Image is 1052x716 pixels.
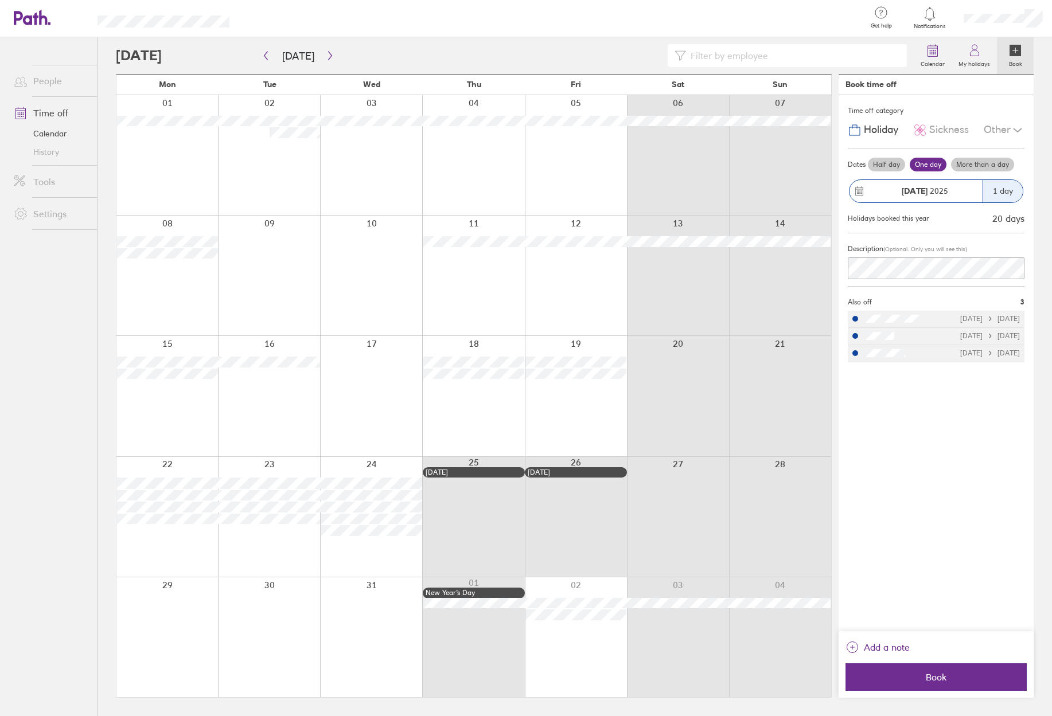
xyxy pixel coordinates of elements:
[911,23,949,30] span: Notifications
[992,213,1024,224] div: 20 days
[5,69,97,92] a: People
[914,57,952,68] label: Calendar
[848,174,1024,209] button: [DATE] 20251 day
[672,80,684,89] span: Sat
[1002,57,1029,68] label: Book
[848,161,866,169] span: Dates
[846,638,910,656] button: Add a note
[868,158,905,171] label: Half day
[5,101,97,124] a: Time off
[263,80,276,89] span: Tue
[952,37,997,74] a: My holidays
[902,186,928,196] strong: [DATE]
[773,80,788,89] span: Sun
[960,315,1020,323] div: [DATE] [DATE]
[1020,298,1024,306] span: 3
[273,46,324,65] button: [DATE]
[902,186,948,195] span: 2025
[951,158,1014,171] label: More than a day
[426,589,522,597] div: New Year’s Day
[848,102,1024,119] div: Time off category
[426,468,522,476] div: [DATE]
[159,80,176,89] span: Mon
[848,244,883,253] span: Description
[864,124,898,136] span: Holiday
[848,214,929,222] div: Holidays booked this year
[960,332,1020,340] div: [DATE] [DATE]
[846,663,1027,691] button: Book
[467,80,481,89] span: Thu
[997,37,1034,74] a: Book
[914,37,952,74] a: Calendar
[960,349,1020,357] div: [DATE] [DATE]
[5,143,97,161] a: History
[5,124,97,143] a: Calendar
[846,80,897,89] div: Book time off
[864,638,910,656] span: Add a note
[571,80,581,89] span: Fri
[929,124,969,136] span: Sickness
[883,245,967,253] span: (Optional. Only you will see this)
[848,298,872,306] span: Also off
[528,468,624,476] div: [DATE]
[984,119,1024,141] div: Other
[5,202,97,225] a: Settings
[911,6,949,30] a: Notifications
[910,158,946,171] label: One day
[983,180,1023,202] div: 1 day
[854,672,1019,682] span: Book
[863,22,900,29] span: Get help
[686,45,900,66] input: Filter by employee
[5,170,97,193] a: Tools
[952,57,997,68] label: My holidays
[363,80,380,89] span: Wed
